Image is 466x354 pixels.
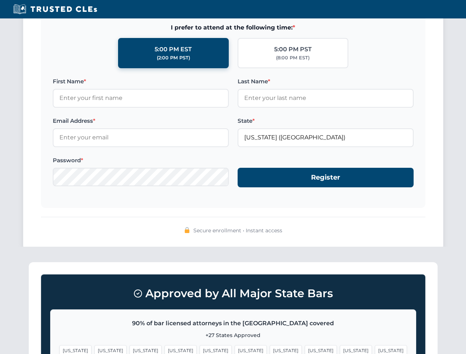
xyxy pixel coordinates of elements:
[53,128,229,147] input: Enter your email
[276,54,310,62] div: (8:00 PM EST)
[53,89,229,107] input: Enter your first name
[157,54,190,62] div: (2:00 PM PST)
[238,77,414,86] label: Last Name
[59,319,407,328] p: 90% of bar licensed attorneys in the [GEOGRAPHIC_DATA] covered
[53,156,229,165] label: Password
[184,227,190,233] img: 🔒
[50,284,416,303] h3: Approved by All Major State Bars
[155,45,192,54] div: 5:00 PM EST
[238,128,414,147] input: Florida (FL)
[53,77,229,86] label: First Name
[274,45,312,54] div: 5:00 PM PST
[238,168,414,187] button: Register
[193,226,282,235] span: Secure enrollment • Instant access
[59,331,407,339] p: +27 States Approved
[238,117,414,125] label: State
[238,89,414,107] input: Enter your last name
[53,23,414,32] span: I prefer to attend at the following time:
[11,4,99,15] img: Trusted CLEs
[53,117,229,125] label: Email Address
